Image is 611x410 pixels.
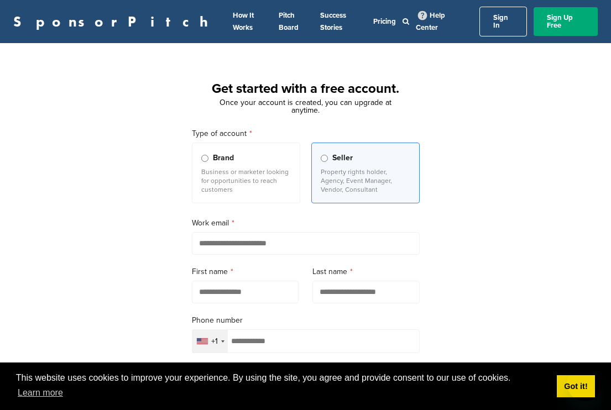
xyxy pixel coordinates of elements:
[179,79,433,99] h1: Get started with a free account.
[320,11,346,32] a: Success Stories
[192,128,420,140] label: Type of account
[567,366,602,401] iframe: Button to launch messaging window
[192,217,420,229] label: Work email
[220,98,391,115] span: Once your account is created, you can upgrade at anytime.
[192,330,228,353] div: Selected country
[16,385,65,401] a: learn more about cookies
[213,152,234,164] span: Brand
[233,11,254,32] a: How It Works
[312,266,420,278] label: Last name
[192,266,299,278] label: First name
[479,7,527,36] a: Sign In
[321,167,410,194] p: Property rights holder, Agency, Event Manager, Vendor, Consultant
[332,152,353,164] span: Seller
[534,7,598,36] a: Sign Up Free
[416,9,445,34] a: Help Center
[279,11,299,32] a: Pitch Board
[211,338,218,345] div: +1
[13,14,215,29] a: SponsorPitch
[192,314,420,327] label: Phone number
[201,167,291,194] p: Business or marketer looking for opportunities to reach customers
[16,371,548,401] span: This website uses cookies to improve your experience. By using the site, you agree and provide co...
[373,17,396,26] a: Pricing
[557,375,595,397] a: dismiss cookie message
[321,155,328,162] input: Seller Property rights holder, Agency, Event Manager, Vendor, Consultant
[201,155,208,162] input: Brand Business or marketer looking for opportunities to reach customers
